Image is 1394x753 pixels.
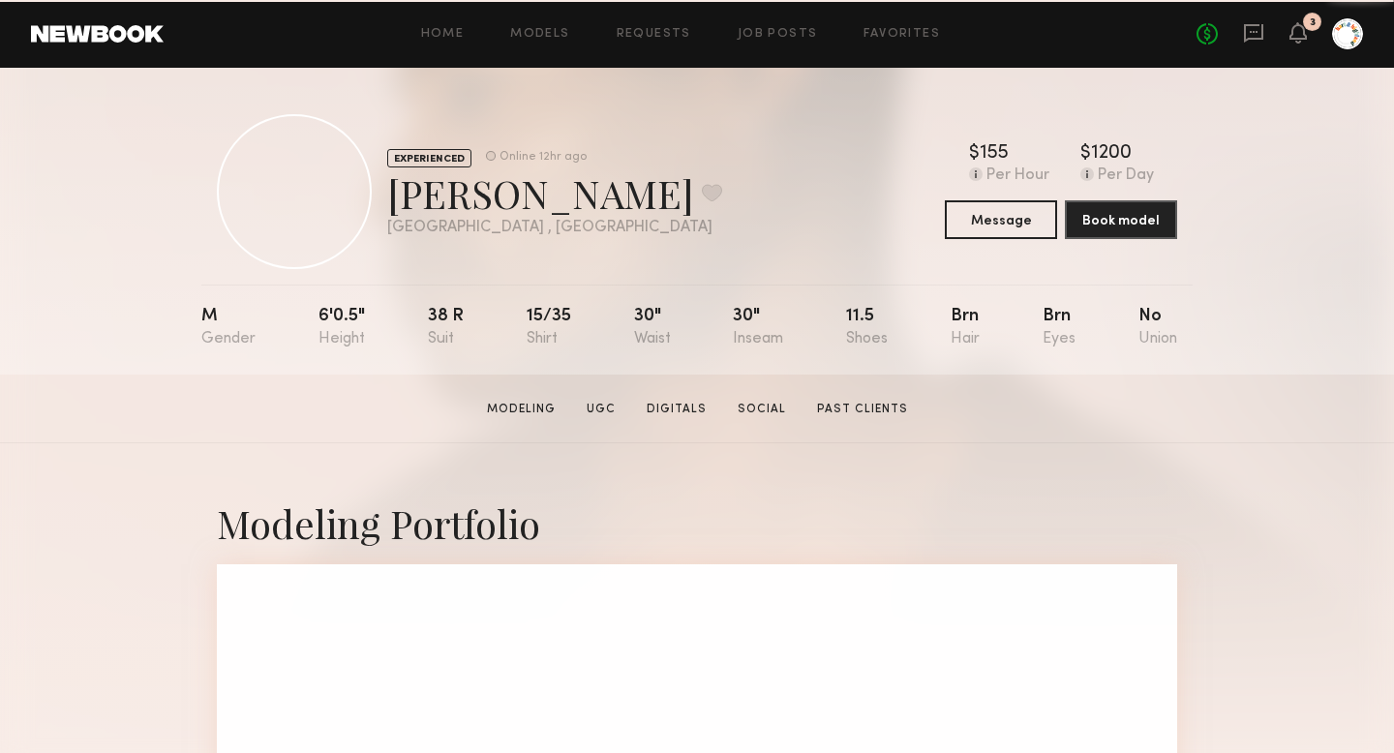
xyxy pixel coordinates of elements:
[809,401,916,418] a: Past Clients
[864,28,940,41] a: Favorites
[969,144,980,164] div: $
[1065,200,1177,239] button: Book model
[617,28,691,41] a: Requests
[639,401,714,418] a: Digitals
[951,308,980,347] div: Brn
[986,167,1049,185] div: Per Hour
[980,144,1009,164] div: 155
[1091,144,1132,164] div: 1200
[579,401,623,418] a: UGC
[217,497,1177,549] div: Modeling Portfolio
[846,308,888,347] div: 11.5
[510,28,569,41] a: Models
[1080,144,1091,164] div: $
[318,308,365,347] div: 6'0.5"
[201,308,256,347] div: M
[733,308,783,347] div: 30"
[387,149,471,167] div: EXPERIENCED
[738,28,818,41] a: Job Posts
[1138,308,1177,347] div: No
[1098,167,1154,185] div: Per Day
[500,151,587,164] div: Online 12hr ago
[1043,308,1076,347] div: Brn
[421,28,465,41] a: Home
[1310,17,1316,28] div: 3
[387,220,722,236] div: [GEOGRAPHIC_DATA] , [GEOGRAPHIC_DATA]
[428,308,464,347] div: 38 r
[387,167,722,219] div: [PERSON_NAME]
[730,401,794,418] a: Social
[527,308,571,347] div: 15/35
[634,308,671,347] div: 30"
[479,401,563,418] a: Modeling
[945,200,1057,239] button: Message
